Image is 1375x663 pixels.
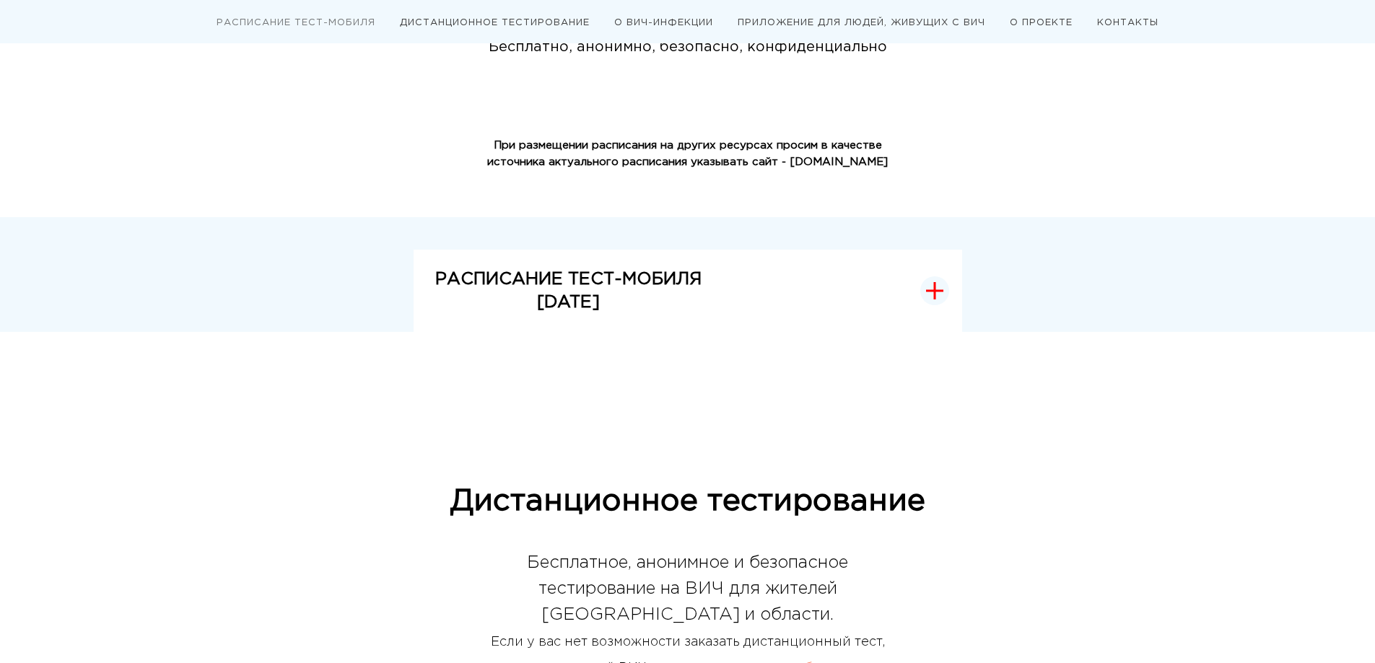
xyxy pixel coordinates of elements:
a: ПРИЛОЖЕНИЕ ДЛЯ ЛЮДЕЙ, ЖИВУЩИХ С ВИЧ [738,19,985,27]
a: О ВИЧ-ИНФЕКЦИИ [614,19,713,27]
a: РАСПИСАНИЕ ТЕСТ-МОБИЛЯ [217,19,375,27]
span: Бесплатное, анонимное и безопасное тестирование на ВИЧ для жителей [GEOGRAPHIC_DATA] и области. [527,555,848,623]
strong: При размещении расписания на других ресурсах просим в качестве источника актуального расписания у... [487,141,888,167]
a: О ПРОЕКТЕ [1010,19,1073,27]
span: Дистанционное тестирование [450,488,925,515]
div: Бесплатно, анонимно, безопасно, конфиденциально [463,36,913,58]
p: [DATE] [435,291,702,314]
a: КОНТАКТЫ [1097,19,1158,27]
strong: РАСПИСАНИЕ ТЕСТ-МОБИЛЯ [435,271,702,287]
button: РАСПИСАНИЕ ТЕСТ-МОБИЛЯ[DATE] [414,250,962,333]
a: ДИСТАНЦИОННОЕ ТЕСТИРОВАНИЕ [400,19,590,27]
